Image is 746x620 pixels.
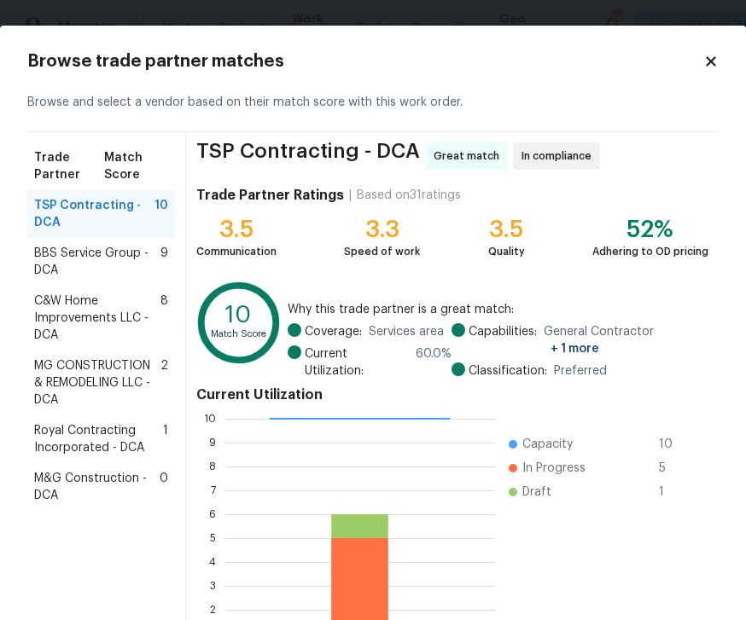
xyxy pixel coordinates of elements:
[34,293,160,344] span: C&W Home Improvements LLC - DCA
[154,197,168,231] span: 10
[34,197,154,231] span: TSP Contracting - DCA
[344,187,357,204] div: |
[288,301,708,318] span: Why this trade partner is a great match:
[369,323,444,340] span: Services area
[196,142,420,170] span: TSP Contracting - DCA
[522,436,573,453] span: Capacity
[416,345,452,380] span: 60.0 %
[163,422,168,456] span: 1
[305,345,409,380] span: Current Utilization:
[488,243,525,260] div: Quality
[434,148,506,165] span: Great match
[544,323,708,357] span: General Contractor
[160,357,168,409] span: 2
[210,533,216,543] text: 5
[554,362,607,380] span: Preferred
[196,187,344,204] h4: Trade Partner Ratings
[592,243,708,260] div: Adhering to OD pricing
[469,323,537,357] span: Capabilities:
[344,243,420,260] div: Speed of work
[305,323,362,340] span: Coverage:
[196,243,277,260] div: Communication
[469,362,547,380] span: Classification:
[209,557,216,567] text: 4
[659,436,686,453] span: 10
[34,149,104,183] span: Trade Partner
[196,221,277,238] div: 3.5
[488,221,525,238] div: 3.5
[34,422,163,456] span: Royal Contracting Incorporated - DCA
[104,149,168,183] span: Match Score
[210,605,216,615] text: 2
[209,461,216,472] text: 8
[160,293,168,344] span: 8
[27,53,703,70] h2: Browse trade partner matches
[551,343,599,355] span: + 1 more
[34,470,160,504] span: M&G Construction - DCA
[225,304,251,327] text: 10
[211,485,216,495] text: 7
[522,484,551,501] span: Draft
[160,245,168,279] span: 9
[34,245,160,279] span: BBS Service Group - DCA
[344,221,420,238] div: 3.3
[522,148,598,165] span: In compliance
[209,509,216,519] text: 6
[160,470,168,504] span: 0
[27,73,719,132] div: Browse and select a vendor based on their match score with this work order.
[204,414,216,424] text: 10
[211,329,266,339] text: Match Score
[522,460,586,477] span: In Progress
[210,581,216,591] text: 3
[659,460,686,477] span: 5
[34,357,160,409] span: MG CONSTRUCTION & REMODELING LLC - DCA
[357,187,461,204] div: Based on 31 ratings
[592,221,708,238] div: 52%
[196,386,708,403] h4: Current Utilization
[659,484,686,501] span: 1
[209,437,216,448] text: 9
